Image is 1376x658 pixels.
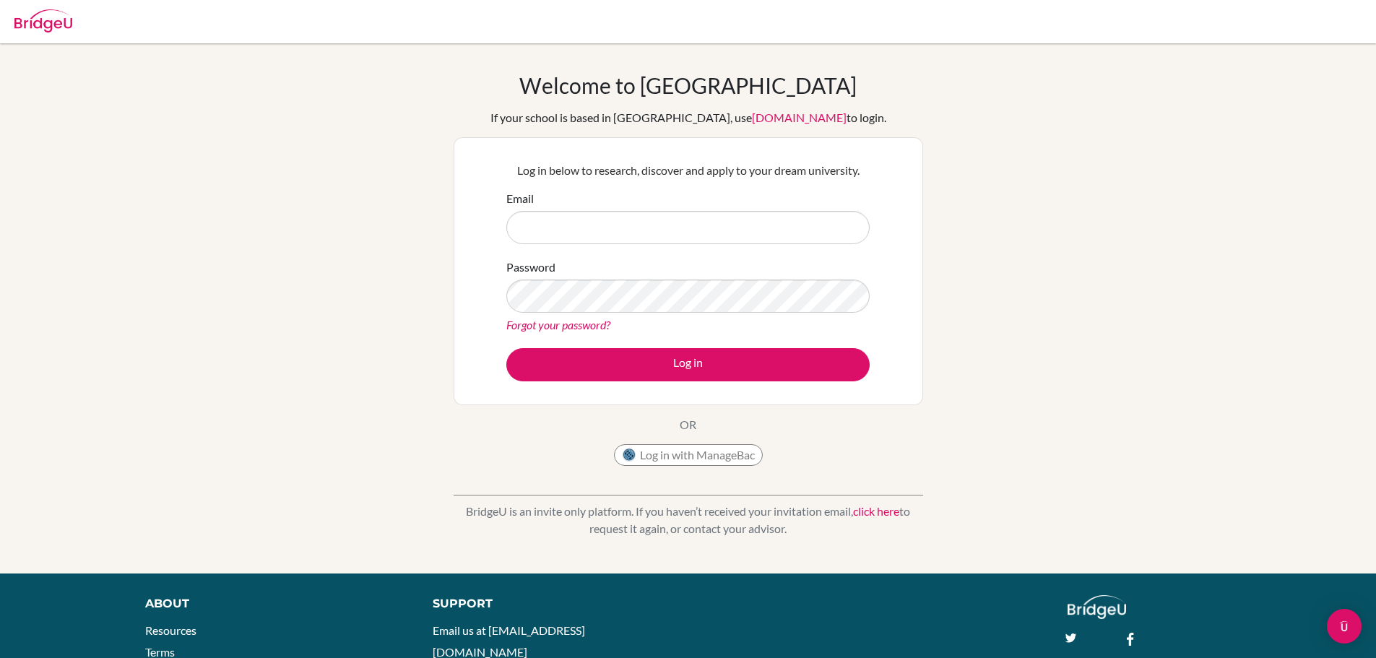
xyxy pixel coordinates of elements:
button: Log in [506,348,870,381]
div: If your school is based in [GEOGRAPHIC_DATA], use to login. [490,109,886,126]
div: About [145,595,400,612]
a: click here [853,504,899,518]
p: BridgeU is an invite only platform. If you haven’t received your invitation email, to request it ... [454,503,923,537]
img: Bridge-U [14,9,72,33]
a: Forgot your password? [506,318,610,332]
a: Resources [145,623,196,637]
label: Password [506,259,555,276]
img: logo_white@2x-f4f0deed5e89b7ecb1c2cc34c3e3d731f90f0f143d5ea2071677605dd97b5244.png [1068,595,1126,619]
label: Email [506,190,534,207]
div: Open Intercom Messenger [1327,609,1362,644]
button: Log in with ManageBac [614,444,763,466]
div: Support [433,595,671,612]
p: Log in below to research, discover and apply to your dream university. [506,162,870,179]
h1: Welcome to [GEOGRAPHIC_DATA] [519,72,857,98]
a: [DOMAIN_NAME] [752,111,847,124]
p: OR [680,416,696,433]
